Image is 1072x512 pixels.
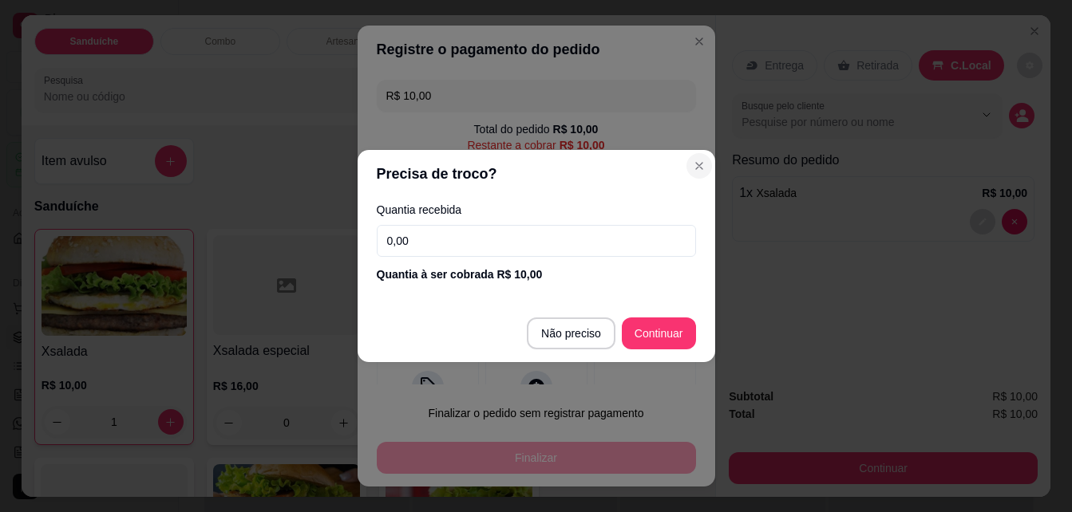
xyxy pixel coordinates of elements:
div: Quantia à ser cobrada R$ 10,00 [377,266,696,282]
button: Close [686,153,712,179]
button: Não preciso [527,317,615,349]
button: Continuar [622,317,696,349]
label: Quantia recebida [377,204,696,215]
header: Precisa de troco? [358,150,715,198]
